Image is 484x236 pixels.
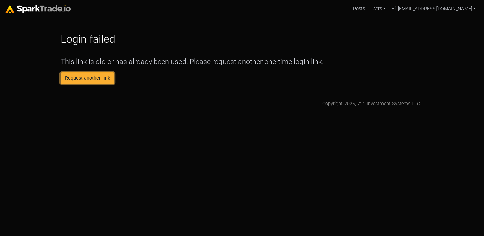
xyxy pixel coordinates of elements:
p: This link is old or has already been used. Please request another one-time login link. [61,56,424,67]
h2: Login failed [61,33,115,45]
a: Request another link [61,72,114,84]
a: Users [368,3,389,15]
div: Copyright 2025, 721 Investment Systems LLC [322,100,420,108]
a: Posts [350,3,368,15]
a: Hi, [EMAIL_ADDRESS][DOMAIN_NAME] [389,3,479,15]
img: sparktrade.png [5,5,71,13]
